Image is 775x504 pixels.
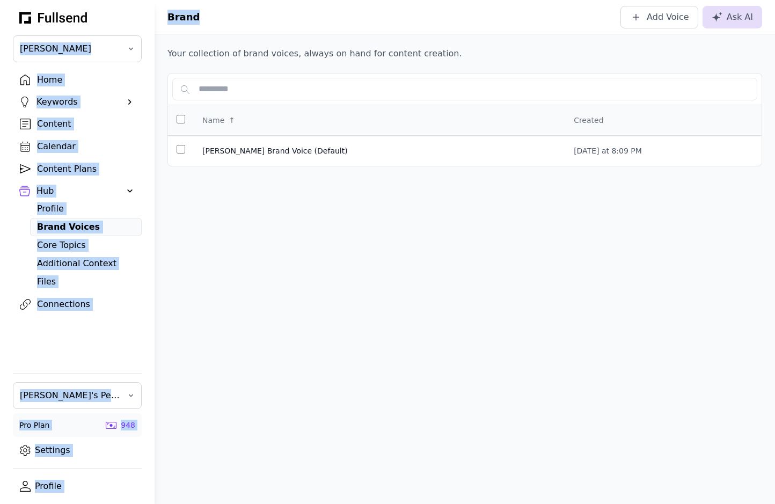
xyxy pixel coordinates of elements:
div: Hub [36,185,118,198]
a: Additional Context [30,254,142,273]
a: Connections [13,295,142,313]
div: Calendar [37,140,135,153]
a: Content Plans [13,160,142,178]
div: Pro Plan [19,420,49,430]
div: Profile [37,202,135,215]
a: Content [13,115,142,133]
div: Additional Context [37,257,135,270]
a: Calendar [13,137,142,156]
span: [PERSON_NAME] Brand Voice (Default) [202,145,557,156]
div: [DATE] at 8:09 PM [574,145,753,156]
a: Profile [30,200,142,218]
div: Core Topics [37,239,135,252]
div: Home [37,74,135,86]
p: Your collection of brand voices, always on hand for content creation. [167,47,762,60]
a: Brand Voices [30,218,142,236]
a: Files [30,273,142,291]
button: Ask AI [703,6,762,28]
div: Name [202,115,224,126]
a: Profile [13,477,142,495]
div: Created [574,115,603,126]
div: Files [37,275,135,288]
a: Home [13,71,142,89]
button: Add Voice [620,6,698,28]
a: Settings [13,441,142,459]
div: Ask AI [712,11,753,24]
button: [PERSON_NAME] [13,35,142,62]
h1: Brand [167,10,200,25]
div: Content Plans [37,163,135,176]
a: Core Topics [30,236,142,254]
span: [PERSON_NAME] [20,42,120,55]
div: Keywords [36,96,118,108]
div: Add Voice [647,11,689,24]
div: Connections [37,298,135,311]
span: [PERSON_NAME]'s Personal Team [20,389,120,402]
div: Content [37,118,135,130]
div: ↑ [229,115,235,126]
div: Brand Voices [37,221,135,233]
div: 948 [121,420,135,430]
button: [PERSON_NAME]'s Personal Team [13,382,142,409]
